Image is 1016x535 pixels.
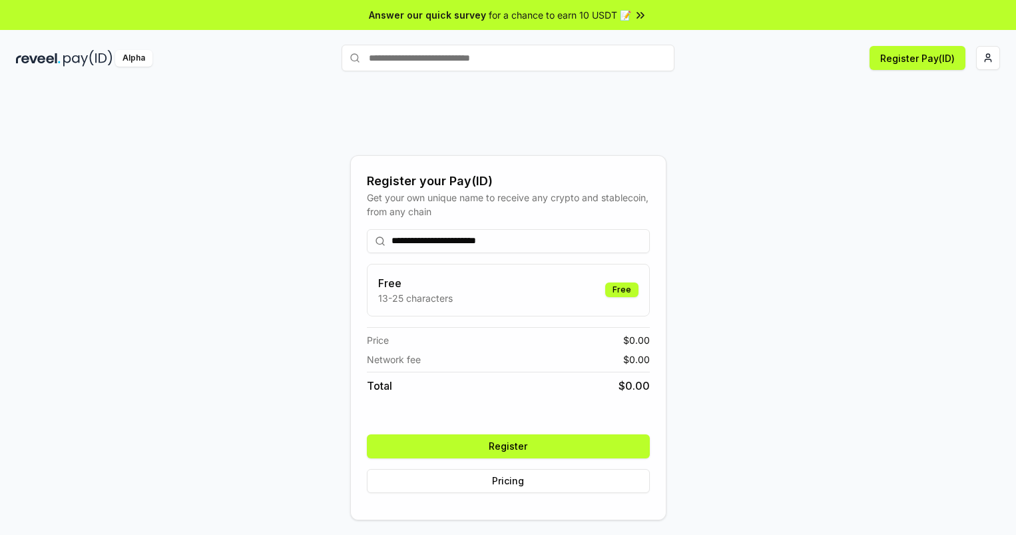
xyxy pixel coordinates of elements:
[623,333,650,347] span: $ 0.00
[367,434,650,458] button: Register
[367,469,650,493] button: Pricing
[619,378,650,394] span: $ 0.00
[115,50,152,67] div: Alpha
[623,352,650,366] span: $ 0.00
[63,50,113,67] img: pay_id
[367,378,392,394] span: Total
[367,191,650,219] div: Get your own unique name to receive any crypto and stablecoin, from any chain
[489,8,631,22] span: for a chance to earn 10 USDT 📝
[367,333,389,347] span: Price
[870,46,965,70] button: Register Pay(ID)
[16,50,61,67] img: reveel_dark
[367,352,421,366] span: Network fee
[378,275,453,291] h3: Free
[369,8,486,22] span: Answer our quick survey
[378,291,453,305] p: 13-25 characters
[367,172,650,191] div: Register your Pay(ID)
[605,282,638,297] div: Free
